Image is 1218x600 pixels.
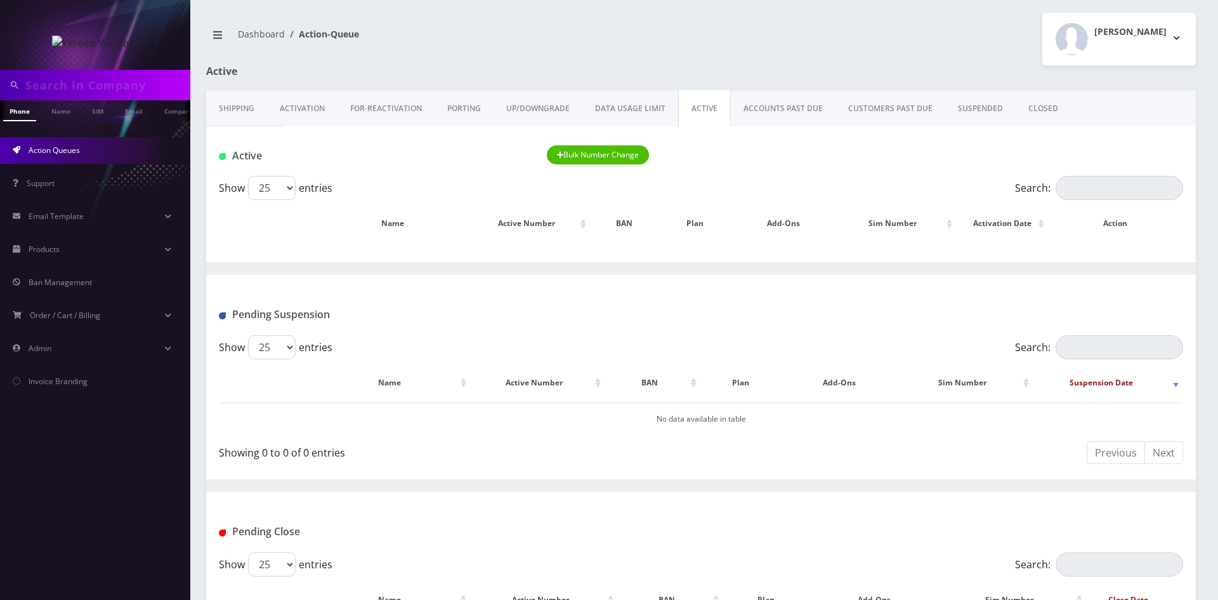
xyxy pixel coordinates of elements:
a: Name [45,100,77,120]
a: Company [158,100,200,120]
th: Suspension Date: activate to sort column ascending [1033,364,1182,401]
label: Show entries [219,176,332,200]
li: Action-Queue [285,27,359,41]
img: Yereim Wireless [52,36,139,51]
a: CLOSED [1016,90,1071,127]
span: Ban Management [29,277,92,288]
input: Search: [1056,176,1183,200]
a: Shipping [206,90,267,127]
h1: Pending Close [219,526,528,538]
span: Email Template [29,211,84,222]
span: Invoice Branding [29,376,88,387]
a: Dashboard [238,28,285,40]
img: Pending Close [219,530,226,537]
a: Email [119,100,149,120]
select: Showentries [248,335,296,359]
th: Active Number [470,205,589,242]
label: Show entries [219,335,332,359]
td: No data available in table [220,403,1182,435]
th: Active Number: activate to sort column ascending [471,364,604,401]
th: Sim Number: activate to sort column ascending [899,364,1032,401]
span: Action Queues [29,145,80,156]
img: Pending Suspension [219,312,226,319]
th: Sim Number [837,205,956,242]
th: Plan [701,364,780,401]
input: Search: [1056,335,1183,359]
input: Search: [1056,552,1183,577]
a: SUSPENDED [945,90,1016,127]
span: Products [29,244,60,255]
a: Phone [3,100,36,121]
select: Showentries [248,176,296,200]
h1: Active [206,65,523,77]
a: ACCOUNTS PAST DUE [731,90,835,127]
a: SIM [86,100,110,120]
a: CUSTOMERS PAST DUE [835,90,945,127]
button: [PERSON_NAME] [1042,13,1196,65]
th: BAN: activate to sort column ascending [605,364,700,401]
th: Activation Date [957,205,1047,242]
a: Activation [267,90,337,127]
label: Search: [1015,176,1183,200]
label: Search: [1015,335,1183,359]
a: FOR-REActivation [337,90,435,127]
nav: breadcrumb [206,21,691,57]
h2: [PERSON_NAME] [1094,27,1167,37]
input: Search in Company [25,73,187,97]
label: Show entries [219,552,332,577]
a: Previous [1087,441,1145,465]
th: BAN [591,205,659,242]
a: DATA USAGE LIMIT [582,90,678,127]
span: Admin [29,343,51,354]
th: Plan [660,205,730,242]
span: Order / Cart / Billing [30,310,100,321]
a: UP/DOWNGRADE [494,90,582,127]
h1: Pending Suspension [219,309,528,321]
th: Add-Ons [731,205,835,242]
th: Name: activate to sort column ascending [317,364,469,401]
h1: Active [219,150,528,162]
div: Showing 0 to 0 of 0 entries [219,440,691,460]
a: ACTIVE [678,90,731,127]
button: Bulk Number Change [547,145,650,164]
img: Active [219,153,226,160]
span: Support [27,178,55,189]
th: Add-Ons [781,364,898,401]
select: Showentries [248,552,296,577]
a: Next [1144,441,1183,465]
a: PORTING [435,90,494,127]
label: Search: [1015,552,1183,577]
th: Action [1049,205,1182,242]
th: Name [317,205,469,242]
